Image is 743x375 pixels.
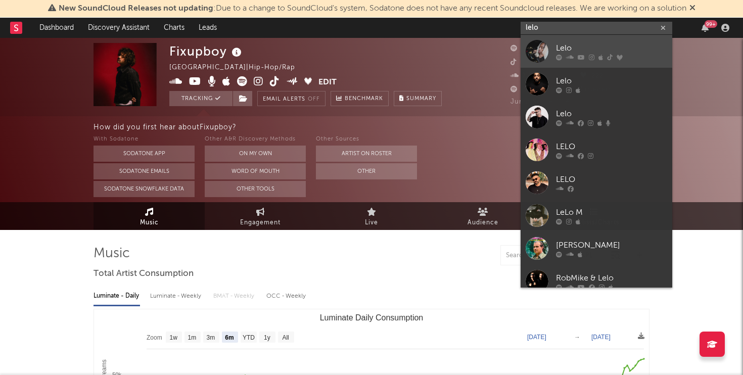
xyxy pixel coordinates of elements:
div: [PERSON_NAME] [556,239,667,251]
span: 349,268 Monthly Listeners [510,86,612,93]
div: Fixupboy [169,43,244,60]
div: Luminate - Daily [94,288,140,305]
a: LeLo M [521,199,672,232]
button: Edit [318,76,337,89]
div: RobMike & Lelo [556,272,667,284]
a: Lelo [521,35,672,68]
span: New SoundCloud Releases not updating [59,5,213,13]
text: 1w [170,334,178,341]
a: Charts [157,18,192,38]
span: Engagement [240,217,281,229]
a: RobMike & Lelo [521,265,672,298]
a: Discovery Assistant [81,18,157,38]
a: Leads [192,18,224,38]
button: On My Own [205,146,306,162]
input: Search by song name or URL [501,252,608,260]
div: LELO [556,173,667,185]
button: Artist on Roster [316,146,417,162]
text: 3m [207,334,215,341]
button: Word Of Mouth [205,163,306,179]
input: Search for artists [521,22,672,34]
div: Other Sources [316,133,417,146]
a: Lelo [521,68,672,101]
div: Lelo [556,75,667,87]
a: Audience [427,202,538,230]
div: OCC - Weekly [266,288,307,305]
text: 1m [188,334,197,341]
span: Music [140,217,159,229]
span: : Due to a change to SoundCloud's system, Sodatone does not have any recent Soundcloud releases. ... [59,5,686,13]
div: [GEOGRAPHIC_DATA] | Hip-Hop/Rap [169,62,307,74]
a: Lelo [521,101,672,133]
span: Audience [468,217,498,229]
span: 288,100 [510,59,550,66]
a: LELO [521,133,672,166]
button: Sodatone Snowflake Data [94,181,195,197]
a: [PERSON_NAME] [521,232,672,265]
text: Zoom [147,334,162,341]
span: 7,240 [510,73,541,79]
span: Total Artist Consumption [94,268,194,280]
div: 99 + [705,20,717,28]
span: 29,272 [510,45,545,52]
span: Benchmark [345,93,383,105]
em: Off [308,97,320,102]
span: Jump Score: 70.4 [510,99,570,105]
button: Email AlertsOff [257,91,326,106]
span: Live [365,217,378,229]
text: [DATE] [591,334,611,341]
div: Other A&R Discovery Methods [205,133,306,146]
div: With Sodatone [94,133,195,146]
text: YTD [243,334,255,341]
button: Sodatone App [94,146,195,162]
div: Lelo [556,42,667,54]
div: How did you first hear about Fixupboy ? [94,121,743,133]
text: [DATE] [527,334,546,341]
button: Other [316,163,417,179]
a: Engagement [205,202,316,230]
text: Luminate Daily Consumption [320,313,424,322]
button: Summary [394,91,442,106]
div: Lelo [556,108,667,120]
a: LELO [521,166,672,199]
span: Summary [406,96,436,102]
a: Benchmark [331,91,389,106]
text: 6m [225,334,234,341]
text: → [574,334,580,341]
text: All [282,334,289,341]
div: LeLo M [556,206,667,218]
a: Dashboard [32,18,81,38]
button: Sodatone Emails [94,163,195,179]
a: Music [94,202,205,230]
div: Luminate - Weekly [150,288,203,305]
span: Dismiss [689,5,695,13]
text: 1y [264,334,270,341]
button: Tracking [169,91,233,106]
a: Live [316,202,427,230]
button: 99+ [702,24,709,32]
div: LELO [556,140,667,153]
button: Other Tools [205,181,306,197]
